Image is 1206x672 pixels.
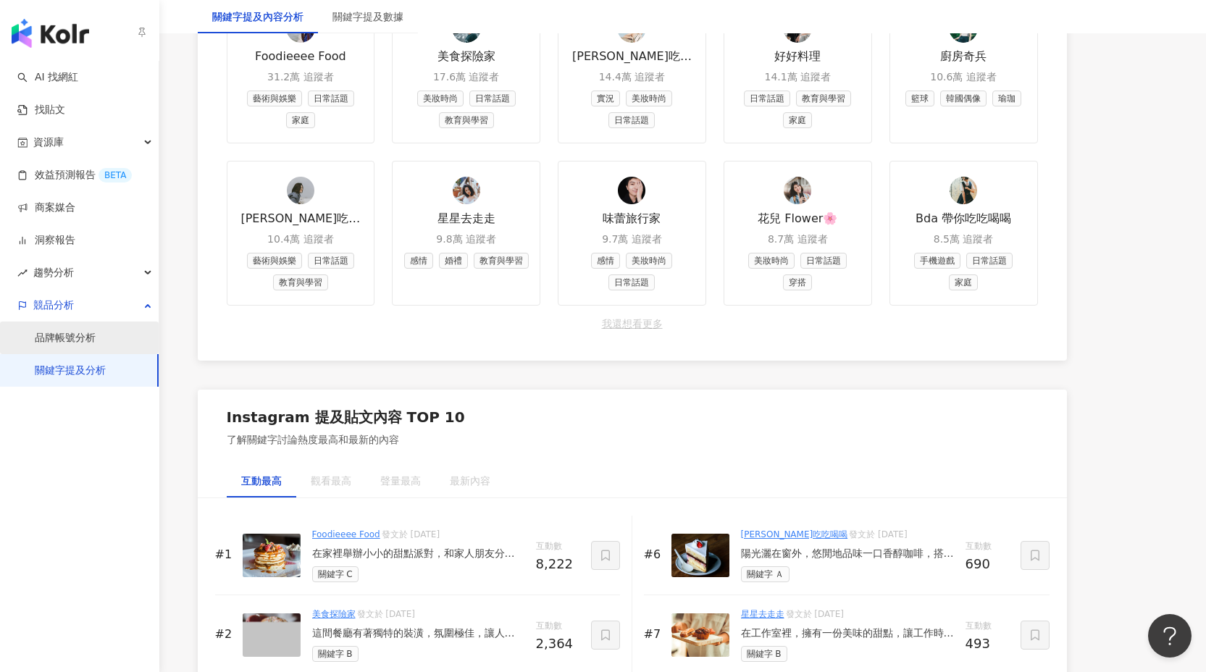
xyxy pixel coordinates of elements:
span: 發文於 [DATE] [382,529,440,539]
img: post-image [243,613,301,657]
span: 籃球 [905,91,934,106]
span: 日常話題 [469,91,516,106]
a: 洞察報告 [17,233,75,248]
span: 關鍵字 Ａ [741,566,790,582]
span: 家庭 [949,274,978,290]
a: 我還想看更多 [602,317,663,332]
span: rise [17,268,28,278]
span: 日常話題 [608,112,655,128]
div: 這間餐廳有著獨特的裝潢，氛圍極佳，讓人有賓至如歸的感覺。 [312,626,524,641]
div: Instagram 提及貼文內容 TOP 10 [227,407,465,427]
img: KOL Avatar [617,176,646,205]
span: 日常話題 [308,253,354,269]
div: 好好料理 [774,49,821,64]
a: 品牌帳號分析 [35,331,96,345]
img: post-image [671,534,729,577]
span: 教育與學習 [439,112,494,128]
a: [PERSON_NAME]吃吃喝喝 [741,529,848,539]
div: 美食探險家 [437,49,495,64]
div: #2 [215,626,237,642]
span: 教育與學習 [796,91,851,106]
div: 10.6萬 追蹤者 [930,70,997,85]
span: 韓國偶像 [940,91,987,106]
div: 8.5萬 追蹤者 [934,232,994,247]
span: 互動數 [966,619,1009,634]
span: 發文於 [DATE] [849,529,907,539]
span: 家庭 [286,112,315,128]
div: 花兒 Flower🌸 [758,211,837,227]
span: 日常話題 [744,91,790,106]
span: 發文於 [DATE] [786,609,844,619]
span: 美妝時尚 [626,91,672,106]
a: 商案媒合 [17,201,75,215]
span: 美妝時尚 [417,91,464,106]
div: 關鍵字提及數據 [332,9,403,25]
div: [PERSON_NAME]吃吃喝喝 [236,211,366,227]
a: 星星去走走 [741,609,784,619]
span: 互動數 [536,539,579,554]
div: 14.1萬 追蹤者 [764,70,831,85]
div: Bda 帶你吃吃喝喝 [916,211,1011,227]
div: 690 [966,557,1009,571]
span: 互動數 [536,619,579,634]
div: 在家裡舉辦小小的甜點派對，和家人朋友分享手工製作的美點，歡笑聲中感受幸福。 [312,547,524,561]
img: KOL Avatar [452,176,481,205]
a: 找貼文 [17,103,65,117]
span: 教育與學習 [273,274,328,290]
img: KOL Avatar [949,176,978,205]
a: 美食探險家 [312,609,356,619]
span: 美妝時尚 [626,253,672,269]
span: 關鍵字 B [312,646,359,662]
div: 8.7萬 追蹤者 [768,232,828,247]
a: 關鍵字提及分析 [35,364,106,378]
div: Foodieeee Food [255,49,346,64]
div: [PERSON_NAME]吃美食 Xiao Min Foodie [567,49,697,64]
a: 效益預測報告BETA [17,168,132,182]
div: 最新內容 [450,473,490,489]
div: 10.4萬 追蹤者 [267,232,334,247]
span: 發文於 [DATE] [357,609,415,619]
div: 17.6萬 追蹤者 [433,70,500,85]
span: 日常話題 [800,253,847,269]
div: 9.7萬 追蹤者 [602,232,662,247]
div: #6 [644,547,666,563]
div: 31.2萬 追蹤者 [267,70,334,85]
span: 實況 [591,91,620,106]
img: post-image [671,613,729,657]
span: 關鍵字 B [741,646,787,662]
div: 味蕾旅行家 [603,211,661,227]
span: 瑜珈 [992,91,1021,106]
span: 競品分析 [33,289,74,322]
span: 穿搭 [783,274,812,290]
span: 日常話題 [308,91,354,106]
div: 星星去走走 [437,211,495,227]
div: 在工作室裡，擁有一份美味的甜點，讓工作時光更加充實而美好。 [741,626,954,641]
div: 了解關鍵字討論熱度最高和最新的內容 [227,433,465,448]
span: 藝術與娛樂 [247,253,302,269]
span: 互動數 [966,539,1009,554]
span: 資源庫 [33,126,64,159]
span: 手機遊戲 [914,253,960,269]
div: 14.4萬 追蹤者 [599,70,666,85]
div: 互動最高 [241,473,282,489]
span: 趨勢分析 [33,256,74,289]
div: 關鍵字提及內容分析 [212,9,303,25]
div: 陽光灑在窗外，悠閒地品味一口香醇咖啡，搭配著柔軟的甜點，簡單的下午茶時光。 [741,547,954,561]
span: 藝術與娛樂 [247,91,302,106]
span: 教育與學習 [474,253,529,269]
img: KOL Avatar [286,176,315,205]
a: Foodieeee Food [312,529,380,539]
img: KOL Avatar [783,176,812,205]
span: 感情 [591,253,620,269]
div: 廚房奇兵 [940,49,987,64]
a: searchAI 找網紅 [17,70,78,85]
div: 觀看最高 [311,473,351,489]
img: logo [12,19,89,48]
iframe: Help Scout Beacon - Open [1148,614,1192,658]
div: #7 [644,626,666,642]
div: 2,364 [536,637,579,651]
div: 9.8萬 追蹤者 [436,232,496,247]
div: #1 [215,547,237,563]
div: 聲量最高 [380,473,421,489]
span: 美妝時尚 [748,253,795,269]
